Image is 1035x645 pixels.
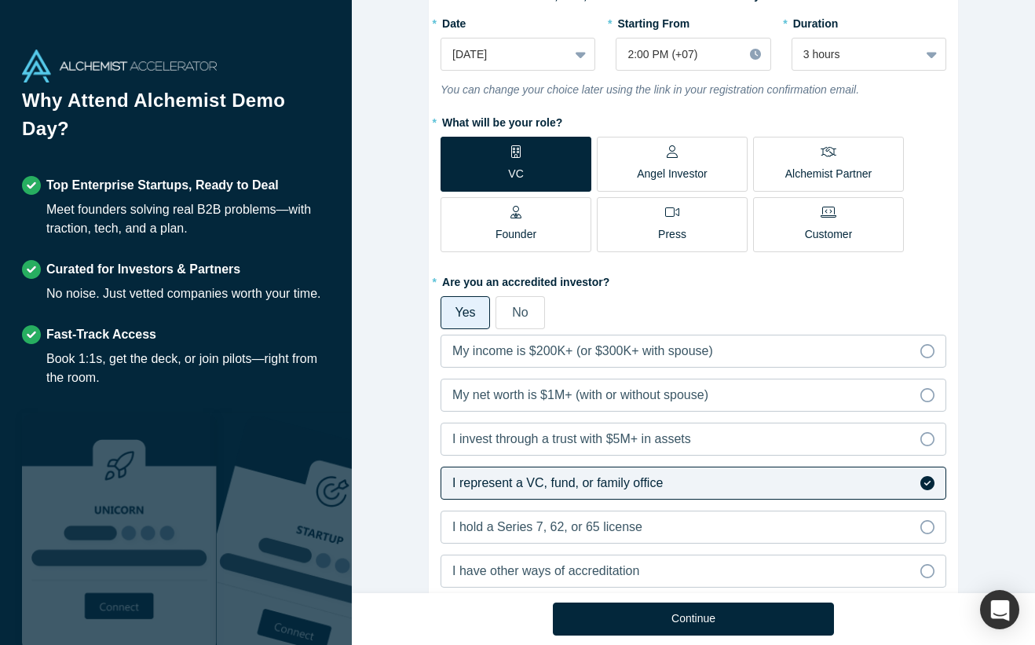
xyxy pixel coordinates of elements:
[46,262,240,276] strong: Curated for Investors & Partners
[46,200,330,238] div: Meet founders solving real B2B problems—with traction, tech, and a plan.
[785,166,872,182] p: Alchemist Partner
[22,413,217,645] img: Robust Technologies
[496,226,536,243] p: Founder
[452,388,708,401] span: My net worth is $1M+ (with or without spouse)
[22,49,217,82] img: Alchemist Accelerator Logo
[553,603,834,636] button: Continue
[217,413,411,645] img: Prism AI
[46,284,321,303] div: No noise. Just vetted companies worth your time.
[637,166,708,182] p: Angel Investor
[441,10,595,32] label: Date
[46,328,156,341] strong: Fast-Track Access
[452,564,639,577] span: I have other ways of accreditation
[441,83,859,96] i: You can change your choice later using the link in your registration confirmation email.
[441,109,946,131] label: What will be your role?
[46,350,330,387] div: Book 1:1s, get the deck, or join pilots—right from the room.
[452,520,642,533] span: I hold a Series 7, 62, or 65 license
[805,226,853,243] p: Customer
[512,306,528,319] span: No
[792,10,946,32] label: Duration
[452,432,691,445] span: I invest through a trust with $5M+ in assets
[508,166,523,182] p: VC
[22,86,330,154] h1: Why Attend Alchemist Demo Day?
[455,306,475,319] span: Yes
[658,226,686,243] p: Press
[616,10,689,32] label: Starting From
[441,269,946,291] label: Are you an accredited investor?
[46,178,279,192] strong: Top Enterprise Startups, Ready to Deal
[452,476,663,489] span: I represent a VC, fund, or family office
[452,344,713,357] span: My income is $200K+ (or $300K+ with spouse)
